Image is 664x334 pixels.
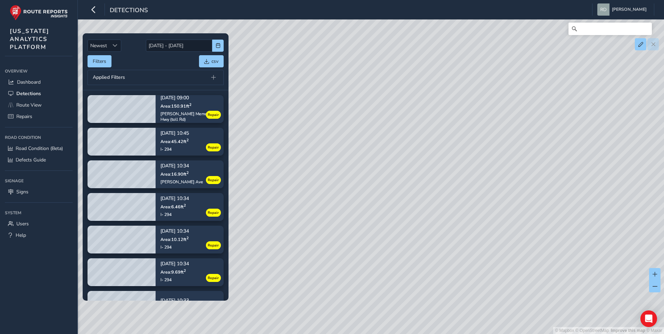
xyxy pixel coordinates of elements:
a: Repairs [5,111,73,122]
div: I- 294 [160,147,189,152]
div: [PERSON_NAME] Ave [160,179,203,185]
span: Defects Guide [16,157,46,163]
span: Repair [208,112,219,118]
sup: 2 [186,137,189,143]
span: Help [16,232,26,239]
div: I- 294 [160,212,189,217]
span: Repair [208,177,219,183]
div: Open Intercom Messenger [640,310,657,327]
span: Repairs [16,113,32,120]
a: Users [5,218,73,229]
p: [DATE] 10:45 [160,131,189,136]
sup: 2 [184,203,186,208]
p: [DATE] 10:33 [160,298,189,303]
span: Detections [16,90,41,97]
div: System [5,208,73,218]
div: Signage [5,176,73,186]
a: Defects Guide [5,154,73,166]
span: [PERSON_NAME] [612,3,647,16]
span: Area: 16.90 ft [160,171,189,177]
button: [PERSON_NAME] [597,3,649,16]
div: Overview [5,66,73,76]
sup: 2 [184,268,186,273]
button: Filters [88,55,111,67]
input: Search [568,23,652,35]
span: Newest [88,40,109,51]
a: Dashboard [5,76,73,88]
img: diamond-layout [597,3,609,16]
span: Dashboard [17,79,41,85]
p: [DATE] 10:34 [160,229,189,234]
a: Help [5,229,73,241]
span: Users [16,220,29,227]
span: Road Condition (Beta) [16,145,63,152]
span: Applied Filters [93,75,125,80]
sup: 2 [189,102,191,107]
p: [DATE] 10:34 [160,197,189,201]
sup: 2 [186,170,189,175]
button: csv [199,55,224,67]
p: [DATE] 10:34 [160,262,189,267]
span: Repair [208,243,219,248]
a: Route View [5,99,73,111]
p: [DATE] 10:34 [160,164,203,169]
p: [DATE] 09:00 [160,96,219,101]
span: Repair [208,210,219,216]
span: Signs [16,189,28,195]
a: Signs [5,186,73,198]
span: Detections [110,6,148,16]
img: rr logo [10,5,68,20]
span: csv [211,58,218,65]
a: Detections [5,88,73,99]
span: Area: 150.91 ft [160,103,191,109]
sup: 2 [186,235,189,241]
span: Area: 45.42 ft [160,139,189,144]
div: [PERSON_NAME] Memorial Hwy (toll Rd) [160,111,219,122]
div: Road Condition [5,132,73,143]
span: Repair [208,275,219,281]
div: I- 294 [160,244,189,250]
div: I- 294 [160,277,189,283]
span: [US_STATE] ANALYTICS PLATFORM [10,27,49,51]
span: Repair [208,145,219,150]
span: Area: 6.46 ft [160,204,186,210]
a: Road Condition (Beta) [5,143,73,154]
span: Area: 9.69 ft [160,269,186,275]
span: Area: 10.12 ft [160,236,189,242]
div: Sort by Date [109,40,121,51]
span: Route View [16,102,42,108]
